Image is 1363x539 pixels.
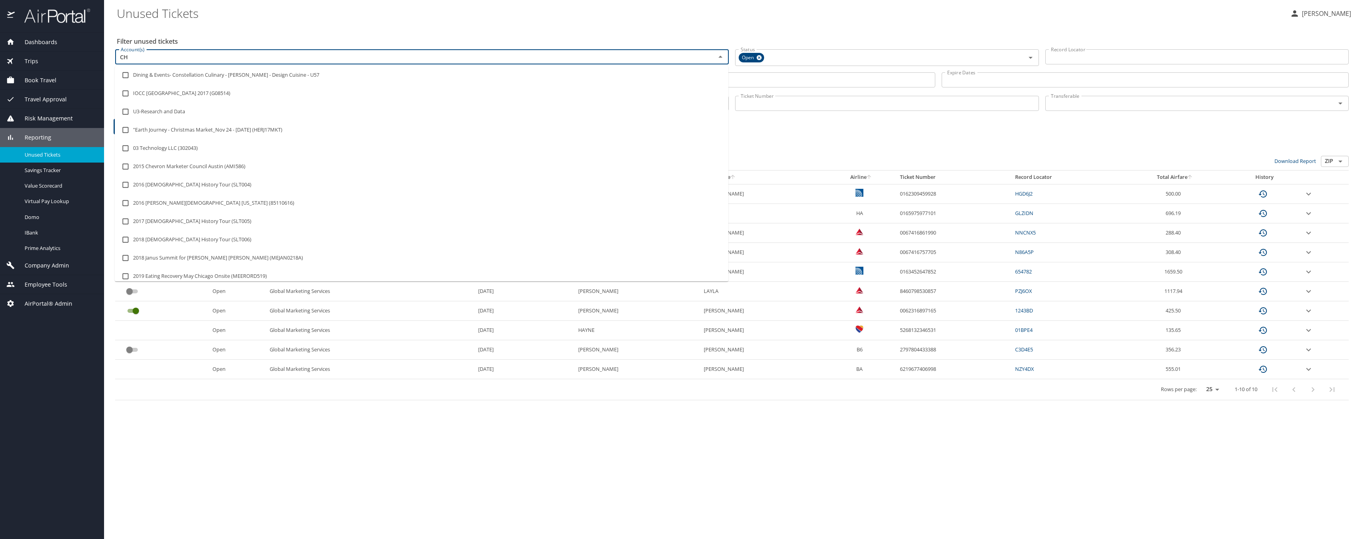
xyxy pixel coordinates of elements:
[1187,175,1193,180] button: sort
[1121,282,1228,301] td: 1117.94
[115,121,728,139] li: "Earth Journey - Christmas Market_Nov 24 - [DATE] (HERJ17MKT)
[266,282,475,301] td: Global Marketing Services
[15,8,90,23] img: airportal-logo.png
[209,301,266,321] td: Open
[475,301,575,321] td: [DATE]
[15,133,51,142] span: Reporting
[25,151,95,159] span: Unused Tickets
[856,365,863,372] span: BA
[1274,157,1316,165] a: Download Report
[1121,262,1228,282] td: 1659.50
[1335,156,1346,167] button: Open
[575,340,700,360] td: [PERSON_NAME]
[25,182,95,190] span: Value Scorecard
[115,84,728,103] li: IOCC [GEOGRAPHIC_DATA] 2017 (G08514)
[701,282,826,301] td: LAYLA
[1228,171,1301,184] th: History
[1121,321,1228,340] td: 135.65
[209,340,266,360] td: Open
[1304,248,1313,257] button: expand row
[15,114,73,123] span: Risk Management
[1015,209,1033,217] a: GLZIDN
[115,249,728,267] li: 2018 Janus Summit for [PERSON_NAME] [PERSON_NAME] (MEJAN0218A)
[1304,365,1313,374] button: expand row
[1304,189,1313,199] button: expand row
[115,231,728,249] li: 2018 [DEMOGRAPHIC_DATA] History Tour (SLT006)
[1121,184,1228,204] td: 500.00
[857,346,863,353] span: B6
[1335,98,1346,109] button: Open
[1304,326,1313,335] button: expand row
[115,142,1349,156] h3: 10 Results
[575,321,700,340] td: HAYNE
[701,204,826,223] td: KALEB
[701,321,826,340] td: [PERSON_NAME]
[739,53,764,62] div: Open
[1304,209,1313,218] button: expand row
[15,95,67,104] span: Travel Approval
[1121,204,1228,223] td: 696.19
[897,282,1012,301] td: 8460798530857
[1235,387,1257,392] p: 1-10 of 10
[1015,326,1033,333] a: 01BPE4
[730,175,736,180] button: sort
[575,282,700,301] td: [PERSON_NAME]
[701,360,826,379] td: [PERSON_NAME]
[826,171,897,184] th: Airline
[1200,384,1222,396] select: rows per page
[1015,268,1032,275] a: 654782
[897,171,1012,184] th: Ticket Number
[25,198,95,205] span: Virtual Pay Lookup
[701,171,826,184] th: First Name
[897,262,1012,282] td: 0163452647852
[209,360,266,379] td: Open
[115,194,728,212] li: 2016 [PERSON_NAME][DEMOGRAPHIC_DATA] [US_STATE] (85110616)
[1121,171,1228,184] th: Total Airfare
[575,301,700,321] td: [PERSON_NAME]
[1015,248,1034,256] a: N86A5P
[7,8,15,23] img: icon-airportal.png
[25,244,95,252] span: Prime Analytics
[1015,307,1033,314] a: 1243BD
[1121,360,1228,379] td: 555.01
[855,189,863,197] img: United Airlines
[575,360,700,379] td: [PERSON_NAME]
[701,243,826,262] td: [PERSON_NAME]
[475,360,575,379] td: [DATE]
[1287,6,1354,21] button: [PERSON_NAME]
[1121,243,1228,262] td: 308.40
[701,301,826,321] td: [PERSON_NAME]
[1121,340,1228,360] td: 356.23
[897,243,1012,262] td: 0067416757705
[115,212,728,231] li: 2017 [DEMOGRAPHIC_DATA] History Tour (SLT005)
[115,103,728,121] li: U3-Research and Data
[1121,301,1228,321] td: 425.50
[856,209,863,217] span: HA
[855,228,863,236] img: Delta Airlines
[855,267,863,275] img: United Airlines
[1299,9,1351,18] p: [PERSON_NAME]
[15,261,69,270] span: Company Admin
[897,223,1012,243] td: 0067416861990
[15,57,38,66] span: Trips
[1304,306,1313,316] button: expand row
[1015,287,1032,295] a: PZJ6OX
[701,340,826,360] td: [PERSON_NAME]
[1015,365,1034,372] a: NZY4DX
[266,301,475,321] td: Global Marketing Services
[475,282,575,301] td: [DATE]
[115,66,728,84] li: Dining & Events- Constellation Culinary - [PERSON_NAME] - Design Cuisine - U57
[15,280,67,289] span: Employee Tools
[867,175,872,180] button: sort
[25,229,95,237] span: IBank
[115,171,1349,400] table: custom pagination table
[115,176,728,194] li: 2016 [DEMOGRAPHIC_DATA] History Tour (SLT004)
[209,321,266,340] td: Open
[15,38,57,47] span: Dashboards
[715,51,726,62] button: Close
[117,35,1350,48] h2: Filter unused tickets
[897,360,1012,379] td: 6219677406998
[115,139,728,157] li: 03 Technology LLC (302043)
[25,167,95,174] span: Savings Tracker
[1161,387,1197,392] p: Rows per page:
